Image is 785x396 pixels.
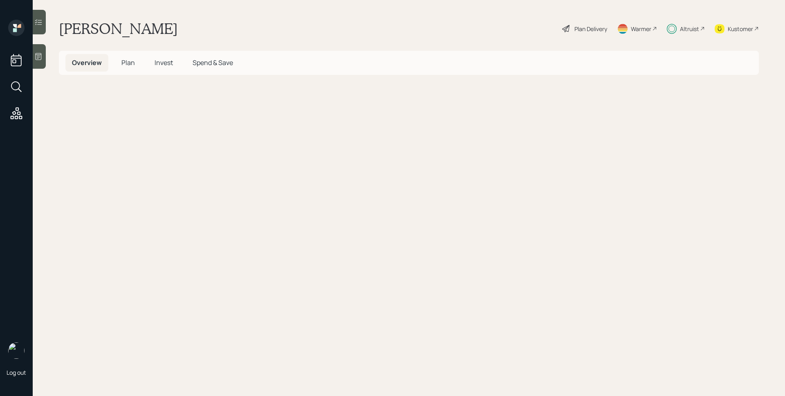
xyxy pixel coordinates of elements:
div: Log out [7,369,26,376]
div: Altruist [680,25,699,33]
span: Spend & Save [193,58,233,67]
img: james-distasi-headshot.png [8,342,25,359]
h1: [PERSON_NAME] [59,20,178,38]
span: Plan [121,58,135,67]
span: Overview [72,58,102,67]
span: Invest [155,58,173,67]
div: Plan Delivery [574,25,607,33]
div: Warmer [631,25,651,33]
div: Kustomer [728,25,753,33]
